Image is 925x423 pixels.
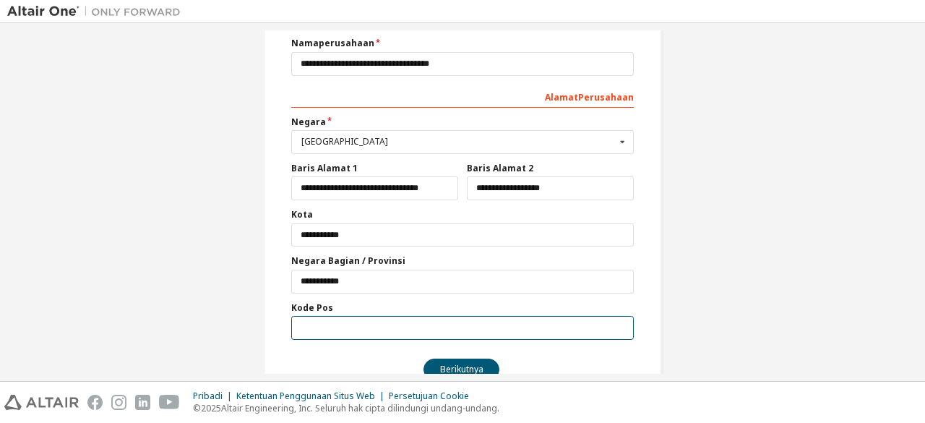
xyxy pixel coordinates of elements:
[193,390,223,402] font: Pribadi
[467,162,533,174] font: Baris Alamat 2
[440,363,483,375] font: Berikutnya
[193,402,201,414] font: ©
[291,37,319,49] font: Nama
[291,302,333,314] font: Kode Pos
[159,395,180,410] img: youtube.svg
[319,37,374,49] font: perusahaan
[578,91,634,103] font: Perusahaan
[111,395,126,410] img: instagram.svg
[87,395,103,410] img: facebook.svg
[4,395,79,410] img: altair_logo.svg
[389,390,469,402] font: Persetujuan Cookie
[7,4,188,19] img: Altair Satu
[221,402,499,414] font: Altair Engineering, Inc. Seluruh hak cipta dilindungi undang-undang.
[291,162,358,174] font: Baris Alamat 1
[236,390,375,402] font: Ketentuan Penggunaan Situs Web
[423,359,499,380] button: Berikutnya
[291,116,326,128] font: Negara
[301,135,388,148] font: [GEOGRAPHIC_DATA]
[201,402,221,414] font: 2025
[135,395,150,410] img: linkedin.svg
[545,91,578,103] font: Alamat
[291,208,313,221] font: Kota
[291,255,405,267] font: Negara Bagian / Provinsi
